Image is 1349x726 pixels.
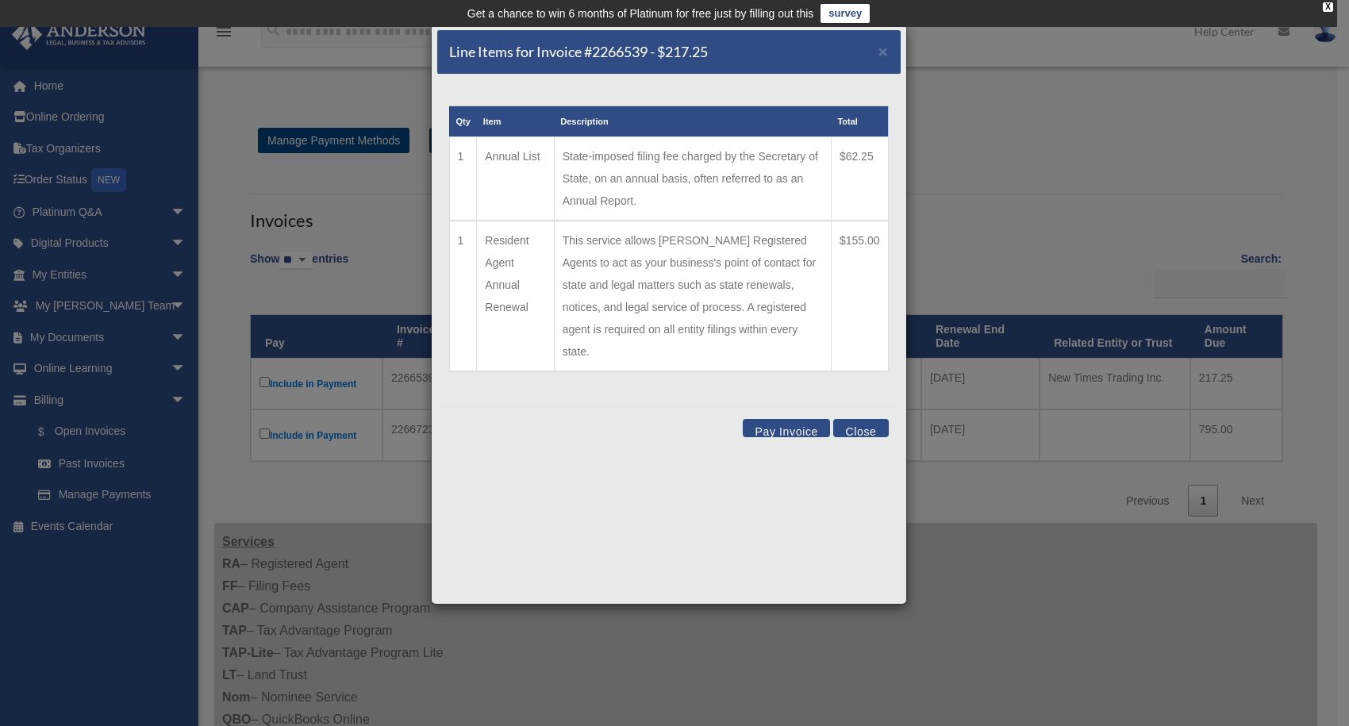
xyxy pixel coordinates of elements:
td: Annual List [477,137,554,221]
div: Get a chance to win 6 months of Platinum for free just by filling out this [467,4,814,23]
a: survey [821,4,870,23]
td: $62.25 [831,137,888,221]
h5: Line Items for Invoice #2266539 - $217.25 [449,42,708,62]
div: close [1323,2,1333,12]
button: Pay Invoice [743,419,830,437]
button: Close [833,419,888,437]
th: Item [477,106,554,137]
td: 1 [449,137,477,221]
td: 1 [449,221,477,371]
td: $155.00 [831,221,888,371]
th: Total [831,106,888,137]
span: × [878,42,889,60]
th: Description [554,106,831,137]
th: Qty [449,106,477,137]
td: State-imposed filing fee charged by the Secretary of State, on an annual basis, often referred to... [554,137,831,221]
td: This service allows [PERSON_NAME] Registered Agents to act as your business's point of contact fo... [554,221,831,371]
td: Resident Agent Annual Renewal [477,221,554,371]
button: Close [878,43,889,60]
